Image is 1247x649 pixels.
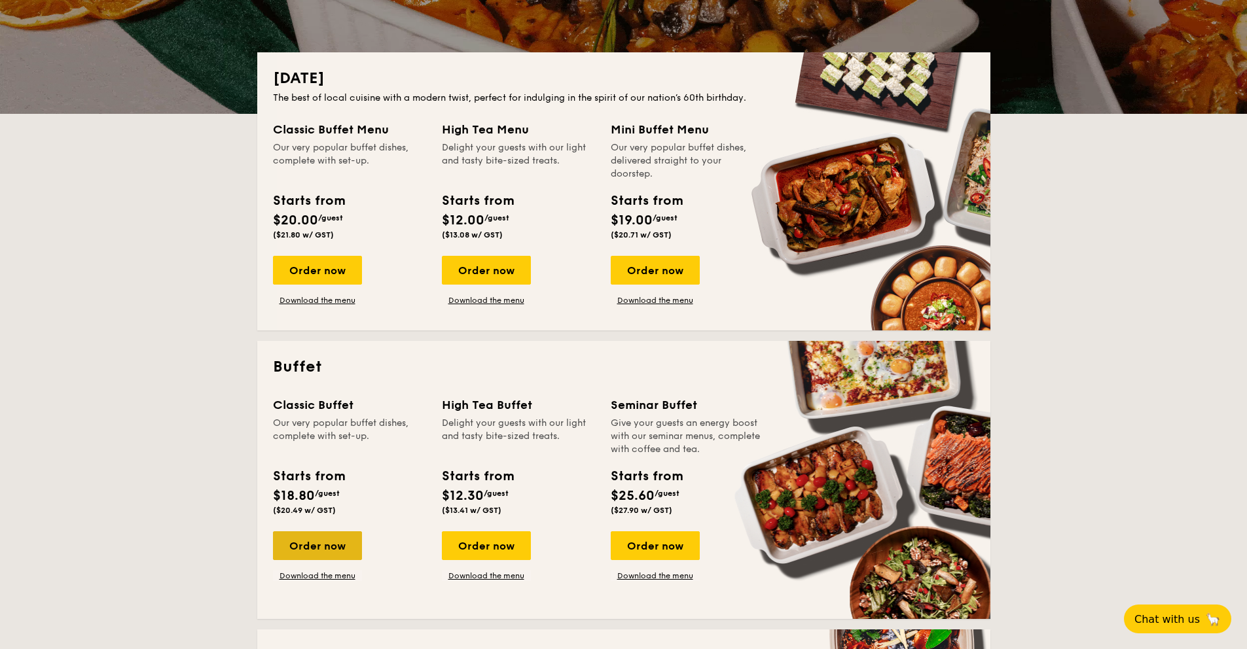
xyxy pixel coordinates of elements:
[611,256,700,285] div: Order now
[611,213,653,228] span: $19.00
[273,531,362,560] div: Order now
[611,141,764,181] div: Our very popular buffet dishes, delivered straight to your doorstep.
[1124,605,1231,633] button: Chat with us🦙
[273,68,975,89] h2: [DATE]
[318,213,343,222] span: /guest
[611,488,655,504] span: $25.60
[273,506,336,515] span: ($20.49 w/ GST)
[611,531,700,560] div: Order now
[611,230,672,239] span: ($20.71 w/ GST)
[611,466,682,486] div: Starts from
[442,417,595,456] div: Delight your guests with our light and tasty bite-sized treats.
[442,506,501,515] span: ($13.41 w/ GST)
[273,295,362,306] a: Download the menu
[442,120,595,139] div: High Tea Menu
[484,489,509,498] span: /guest
[1134,613,1200,625] span: Chat with us
[1205,612,1221,627] span: 🦙
[273,357,975,377] h2: Buffet
[273,191,344,211] div: Starts from
[442,396,595,414] div: High Tea Buffet
[442,141,595,181] div: Delight your guests with our light and tasty bite-sized treats.
[442,230,503,239] span: ($13.08 w/ GST)
[273,230,334,239] span: ($21.80 w/ GST)
[442,466,513,486] div: Starts from
[442,531,531,560] div: Order now
[442,570,531,581] a: Download the menu
[653,213,678,222] span: /guest
[273,417,426,456] div: Our very popular buffet dishes, complete with set-up.
[273,466,344,486] div: Starts from
[442,295,531,306] a: Download the menu
[315,489,340,498] span: /guest
[611,191,682,211] div: Starts from
[273,213,318,228] span: $20.00
[611,506,672,515] span: ($27.90 w/ GST)
[611,570,700,581] a: Download the menu
[611,295,700,306] a: Download the menu
[611,120,764,139] div: Mini Buffet Menu
[611,396,764,414] div: Seminar Buffet
[273,488,315,504] span: $18.80
[611,417,764,456] div: Give your guests an energy boost with our seminar menus, complete with coffee and tea.
[273,570,362,581] a: Download the menu
[273,141,426,181] div: Our very popular buffet dishes, complete with set-up.
[273,92,975,105] div: The best of local cuisine with a modern twist, perfect for indulging in the spirit of our nation’...
[655,489,679,498] span: /guest
[442,213,484,228] span: $12.00
[273,396,426,414] div: Classic Buffet
[442,488,484,504] span: $12.30
[273,120,426,139] div: Classic Buffet Menu
[273,256,362,285] div: Order now
[484,213,509,222] span: /guest
[442,191,513,211] div: Starts from
[442,256,531,285] div: Order now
